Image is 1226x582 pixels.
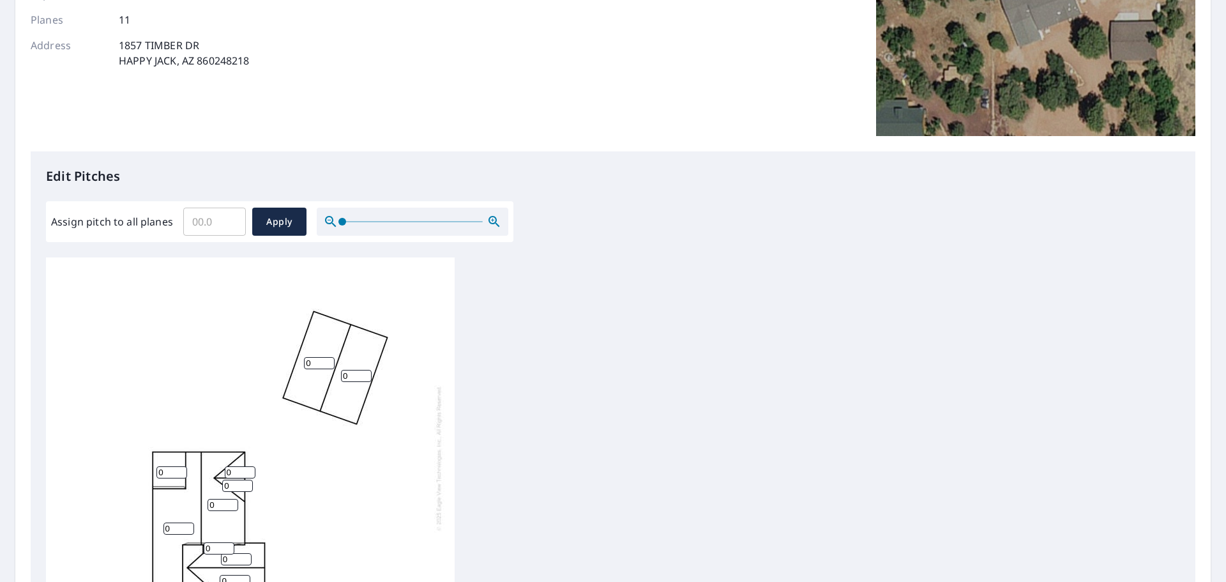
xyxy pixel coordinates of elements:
button: Apply [252,208,306,236]
input: 00.0 [183,204,246,240]
p: Address [31,38,107,68]
p: 11 [119,12,130,27]
span: Apply [262,214,296,230]
p: Planes [31,12,107,27]
p: 1857 TIMBER DR HAPPY JACK, AZ 860248218 [119,38,250,68]
p: Edit Pitches [46,167,1180,186]
label: Assign pitch to all planes [51,214,173,229]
